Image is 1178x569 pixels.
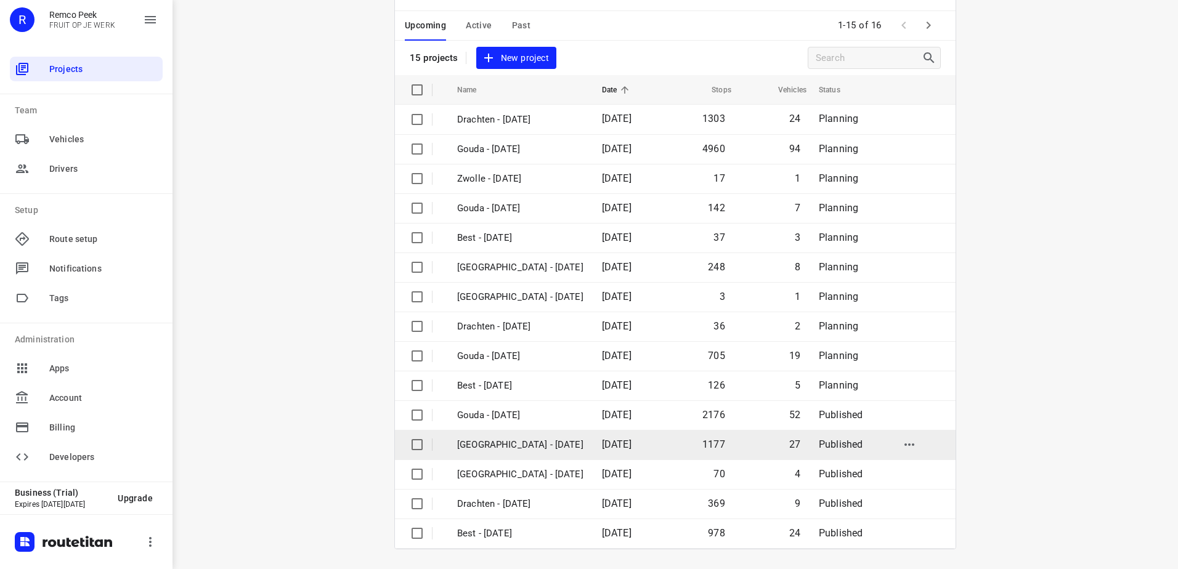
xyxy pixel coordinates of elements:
span: Upgrade [118,493,153,503]
span: 24 [789,113,800,124]
span: 369 [708,498,725,509]
span: Planning [819,232,858,243]
span: [DATE] [602,527,632,539]
span: Vehicles [49,133,158,146]
span: Apps [49,362,158,375]
span: Upcoming [405,18,446,33]
div: Apps [10,356,163,381]
span: 9 [795,498,800,509]
p: FRUIT OP JE WERK [49,21,115,30]
p: Best - Wednesday [457,527,583,541]
p: Gouda - Friday [457,201,583,216]
span: 2 [795,320,800,332]
span: [DATE] [602,350,632,361]
span: [DATE] [602,409,632,421]
p: Expires [DATE][DATE] [15,500,108,509]
p: Drachten - [DATE] [457,320,583,334]
span: 3 [720,291,725,302]
span: [DATE] [602,232,632,243]
p: Business (Trial) [15,488,108,498]
p: Gouda - Wednesday [457,408,583,422]
p: Zwolle - Thursday [457,260,583,275]
span: 27 [789,438,800,450]
span: Published [819,527,863,539]
span: 1 [795,291,800,302]
span: 36 [713,320,725,332]
p: Drachten - Wednesday [457,497,583,511]
input: Search projects [816,49,922,68]
span: 52 [789,409,800,421]
span: [DATE] [602,202,632,214]
span: [DATE] [602,320,632,332]
span: Published [819,468,863,480]
p: Drachten - Monday [457,113,583,127]
span: Date [602,83,633,97]
p: Team [15,104,163,117]
span: 3 [795,232,800,243]
span: Vehicles [762,83,806,97]
span: New project [484,50,549,66]
span: Drivers [49,163,158,176]
span: 1-15 of 16 [833,12,887,39]
span: [DATE] [602,261,632,273]
div: Projects [10,57,163,81]
div: Route setup [10,227,163,251]
span: Notifications [49,262,158,275]
span: Developers [49,451,158,464]
p: Zwolle - Friday [457,172,583,186]
span: Planning [819,143,858,155]
span: 705 [708,350,725,361]
span: Planning [819,291,858,302]
span: [DATE] [602,438,632,450]
p: Administration [15,333,163,346]
span: Planning [819,113,858,124]
span: Projects [49,63,158,76]
span: [DATE] [602,468,632,480]
span: [DATE] [602,113,632,124]
span: Planning [819,350,858,361]
span: [DATE] [602,143,632,155]
span: Status [819,83,856,97]
span: Published [819,438,863,450]
span: [DATE] [602,291,632,302]
div: Notifications [10,256,163,281]
span: [DATE] [602,498,632,509]
p: 15 projects [410,52,458,63]
span: Active [466,18,492,33]
div: Account [10,385,163,410]
p: Remco Peek [49,10,115,20]
span: Published [819,498,863,509]
span: [DATE] [602,172,632,184]
span: 5 [795,379,800,391]
div: Drivers [10,156,163,181]
span: Account [49,392,158,405]
p: Gouda - [DATE] [457,349,583,363]
span: 1303 [702,113,725,124]
div: R [10,7,35,32]
span: 4960 [702,143,725,155]
p: [GEOGRAPHIC_DATA] - [DATE] [457,290,583,304]
span: Stops [696,83,731,97]
span: 19 [789,350,800,361]
span: Planning [819,202,858,214]
span: Name [457,83,493,97]
p: [GEOGRAPHIC_DATA] - [DATE] [457,438,583,452]
span: Planning [819,379,858,391]
span: 37 [713,232,725,243]
p: Setup [15,204,163,217]
span: 24 [789,527,800,539]
span: 142 [708,202,725,214]
span: 2176 [702,409,725,421]
span: Planning [819,172,858,184]
div: Developers [10,445,163,469]
span: 1 [795,172,800,184]
span: 8 [795,261,800,273]
span: 248 [708,261,725,273]
p: Antwerpen - Wednesday [457,467,583,482]
span: 70 [713,468,725,480]
span: Route setup [49,233,158,246]
span: 94 [789,143,800,155]
span: Tags [49,292,158,305]
span: 126 [708,379,725,391]
span: Planning [819,261,858,273]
